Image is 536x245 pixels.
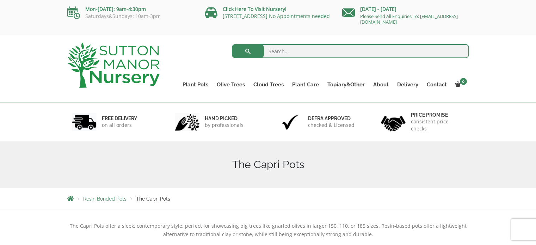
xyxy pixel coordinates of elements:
[83,196,127,202] a: Resin Bonded Pots
[411,112,464,118] h6: Price promise
[102,122,137,129] p: on all orders
[67,13,194,19] p: Saturdays&Sundays: 10am-3pm
[67,196,469,201] nav: Breadcrumbs
[342,5,469,13] p: [DATE] - [DATE]
[308,122,355,129] p: checked & Licensed
[423,80,451,90] a: Contact
[205,115,244,122] h6: hand picked
[232,44,469,58] input: Search...
[393,80,423,90] a: Delivery
[67,158,469,171] h1: The Capri Pots
[175,113,199,131] img: 2.jpg
[212,80,249,90] a: Olive Trees
[308,115,355,122] h6: Defra approved
[278,113,303,131] img: 3.jpg
[102,115,137,122] h6: FREE DELIVERY
[249,80,288,90] a: Cloud Trees
[136,196,170,202] span: The Capri Pots
[369,80,393,90] a: About
[67,222,469,239] p: The Capri Pots offer a sleek, contemporary style, perfect for showcasing big trees like gnarled o...
[67,5,194,13] p: Mon-[DATE]: 9am-4:30pm
[360,13,458,25] a: Please Send All Enquiries To: [EMAIL_ADDRESS][DOMAIN_NAME]
[411,118,464,132] p: consistent price checks
[223,13,330,19] a: [STREET_ADDRESS] No Appointments needed
[451,80,469,90] a: 0
[460,78,467,85] span: 0
[205,122,244,129] p: by professionals
[223,6,287,12] a: Click Here To Visit Nursery!
[381,111,406,133] img: 4.jpg
[288,80,323,90] a: Plant Care
[323,80,369,90] a: Topiary&Other
[72,113,97,131] img: 1.jpg
[67,42,160,88] img: logo
[178,80,212,90] a: Plant Pots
